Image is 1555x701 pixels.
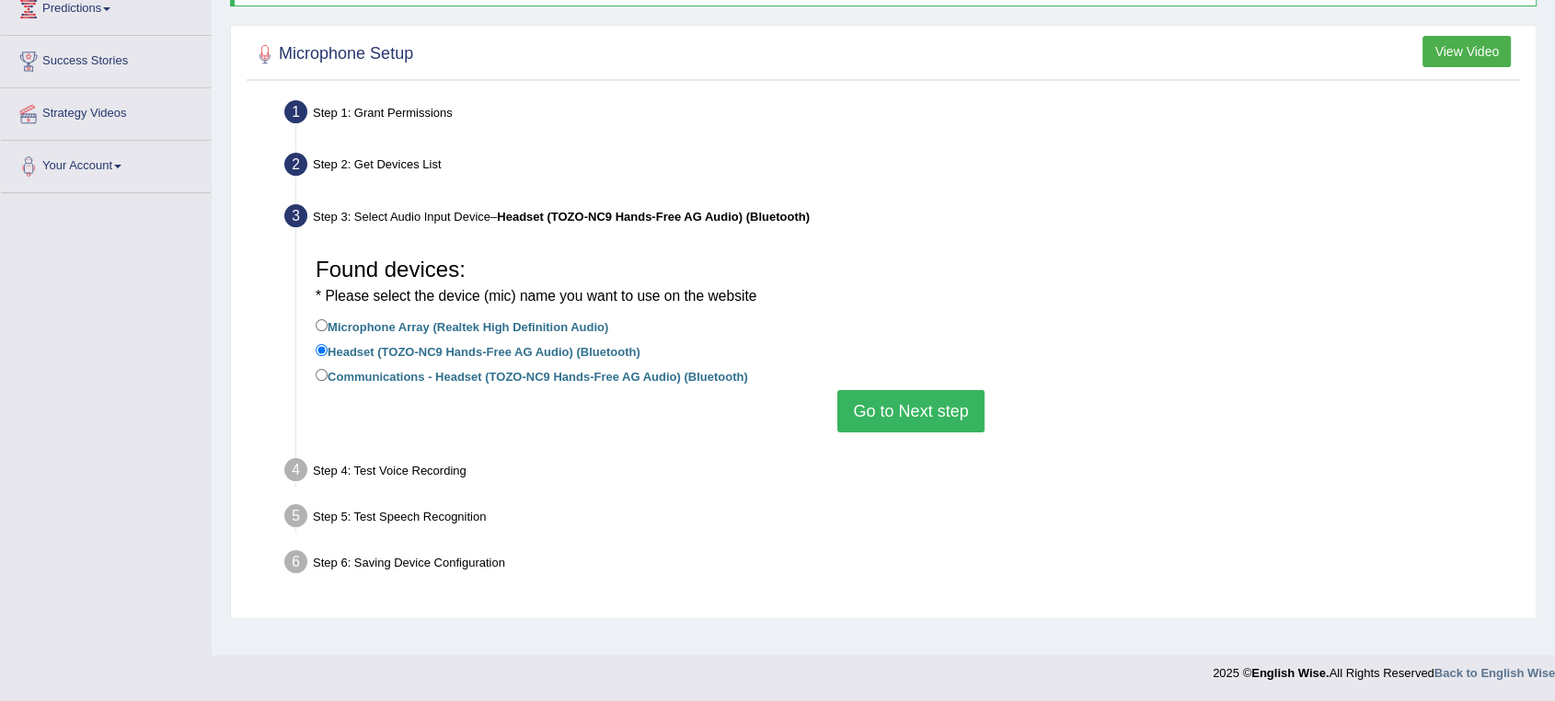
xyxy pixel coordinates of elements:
h3: Found devices: [316,258,1506,306]
button: View Video [1423,36,1511,67]
a: Success Stories [1,36,211,82]
small: * Please select the device (mic) name you want to use on the website [316,288,756,304]
label: Microphone Array (Realtek High Definition Audio) [316,316,608,336]
div: Step 1: Grant Permissions [276,95,1527,135]
div: Step 3: Select Audio Input Device [276,199,1527,239]
input: Headset (TOZO-NC9 Hands-Free AG Audio) (Bluetooth) [316,344,328,356]
a: Your Account [1,141,211,187]
a: Strategy Videos [1,88,211,134]
h2: Microphone Setup [251,40,413,68]
div: Step 2: Get Devices List [276,147,1527,188]
div: Step 5: Test Speech Recognition [276,499,1527,539]
div: Step 4: Test Voice Recording [276,453,1527,493]
input: Microphone Array (Realtek High Definition Audio) [316,319,328,331]
button: Go to Next step [837,390,984,432]
span: – [490,210,810,224]
b: Headset (TOZO-NC9 Hands-Free AG Audio) (Bluetooth) [497,210,810,224]
label: Communications - Headset (TOZO-NC9 Hands-Free AG Audio) (Bluetooth) [316,365,748,385]
input: Communications - Headset (TOZO-NC9 Hands-Free AG Audio) (Bluetooth) [316,369,328,381]
div: Step 6: Saving Device Configuration [276,545,1527,585]
div: 2025 © All Rights Reserved [1213,655,1555,682]
a: Back to English Wise [1434,666,1555,680]
label: Headset (TOZO-NC9 Hands-Free AG Audio) (Bluetooth) [316,340,640,361]
strong: English Wise. [1251,666,1329,680]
